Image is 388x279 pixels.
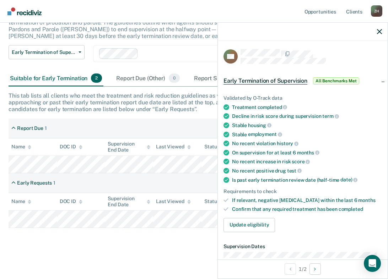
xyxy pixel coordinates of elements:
[53,180,55,186] div: 1
[60,144,82,150] div: DOC ID
[11,144,31,150] div: Name
[115,71,181,86] div: Report Due (Other)
[232,131,382,138] div: Stable
[232,177,382,183] div: Is past early termination review date (half-time
[156,144,190,150] div: Last Viewed
[232,104,382,110] div: Treatment
[313,77,359,84] span: All Benchmarks Met
[287,168,302,174] span: test
[232,113,382,119] div: Decline in risk score during supervision
[232,197,382,203] div: If relevant, negative [MEDICAL_DATA] within the last 6
[364,255,381,272] div: Open Intercom Messenger
[297,150,319,155] span: months
[169,73,180,83] span: 0
[9,92,379,113] div: This tab lists all clients who meet the treatment and risk reduction guidelines as well as the st...
[232,168,382,174] div: No recent positive drug
[223,218,275,232] button: Update eligibility
[232,158,382,165] div: No recent increase in risk
[193,71,256,86] div: Report Submitted
[339,206,363,212] span: completed
[218,70,388,92] div: Early Termination of SupervisionAll Benchmarks Met
[17,125,43,131] div: Report Due
[371,5,382,17] button: Profile dropdown button
[108,141,150,153] div: Supervision End Date
[248,122,271,128] span: housing
[91,73,102,83] span: 2
[285,263,296,275] button: Previous Opportunity
[223,77,307,84] span: Early Termination of Supervision
[258,104,287,110] span: completed
[232,206,382,212] div: Confirm that any required treatment has been
[277,141,298,146] span: history
[309,263,321,275] button: Next Opportunity
[12,49,76,55] span: Early Termination of Supervision
[45,125,47,131] div: 1
[223,188,382,195] div: Requirements to check
[223,95,382,101] div: Validated by O-Track data
[9,12,352,40] p: The [US_STATE] Sentencing Commission’s 2025 Adult Sentencing, Release, & Supervision Guidelines e...
[11,198,31,204] div: Name
[223,244,382,250] dt: Supervision Dates
[17,180,52,186] div: Early Requests
[218,259,388,278] div: 1 / 2
[204,144,220,150] div: Status
[322,113,339,119] span: term
[9,71,103,86] div: Suitable for Early Termination
[340,177,357,182] span: date)
[204,198,220,204] div: Status
[292,159,310,164] span: score
[156,198,190,204] div: Last Viewed
[232,140,382,147] div: No recent violation
[108,196,150,208] div: Supervision End Date
[60,198,82,204] div: DOC ID
[7,7,42,15] img: Recidiviz
[248,131,282,137] span: employment
[358,197,375,203] span: months
[371,5,382,17] div: Z H
[232,122,382,128] div: Stable
[232,149,382,156] div: On supervision for at least 6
